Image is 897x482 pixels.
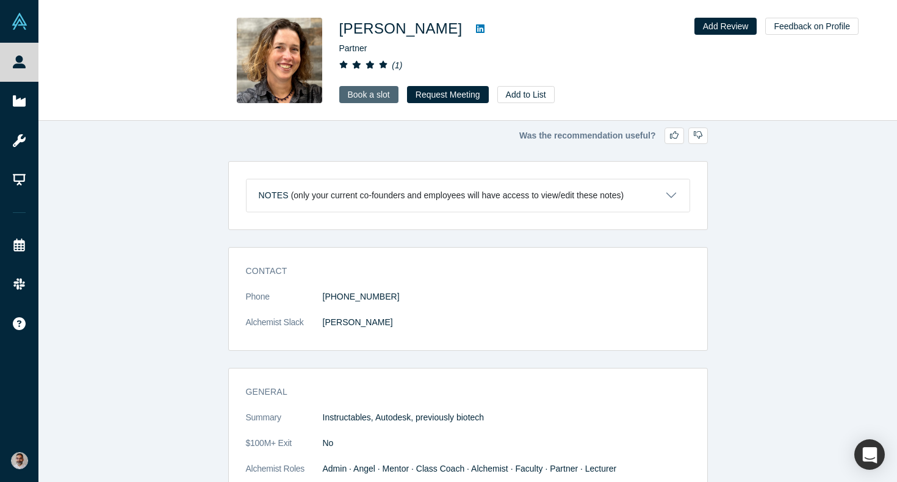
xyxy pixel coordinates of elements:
div: Was the recommendation useful? [228,128,708,144]
img: Alchemist Vault Logo [11,13,28,30]
button: Notes (only your current co-founders and employees will have access to view/edit these notes) [247,179,690,212]
button: Add Review [694,18,757,35]
i: ( 1 ) [392,60,402,70]
button: Feedback on Profile [765,18,859,35]
a: [PHONE_NUMBER] [323,292,400,301]
button: Request Meeting [407,86,489,103]
img: Christy Canida's Profile Image [237,18,322,103]
h3: General [246,386,673,398]
h3: Contact [246,265,673,278]
img: Gotam Bhardwaj's Account [11,452,28,469]
h1: [PERSON_NAME] [339,18,463,40]
p: Instructables, Autodesk, previously biotech [323,411,690,424]
dt: $100M+ Exit [246,437,323,462]
a: Book a slot [339,86,398,103]
dd: No [323,437,690,450]
dt: Summary [246,411,323,437]
p: (only your current co-founders and employees will have access to view/edit these notes) [291,190,624,201]
button: Add to List [497,86,555,103]
dd: Admin · Angel · Mentor · Class Coach · Alchemist · Faculty · Partner · Lecturer [323,462,690,475]
dt: Phone [246,290,323,316]
span: Partner [339,43,367,53]
dt: Alchemist Slack [246,316,323,342]
dd: [PERSON_NAME] [323,316,690,329]
h3: Notes [259,189,289,202]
